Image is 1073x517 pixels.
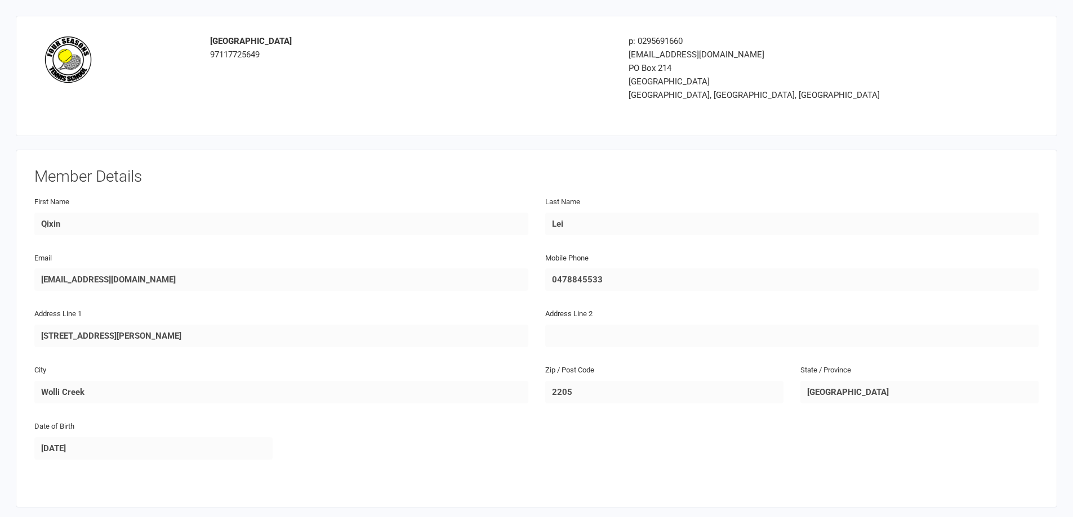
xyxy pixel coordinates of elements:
label: Last Name [545,196,580,208]
div: [GEOGRAPHIC_DATA], [GEOGRAPHIC_DATA], [GEOGRAPHIC_DATA] [629,88,946,102]
div: p: 0295691660 [629,34,946,48]
div: 97117725649 [210,34,612,61]
img: image1673230486.png [43,34,94,85]
label: Mobile Phone [545,253,589,264]
div: [EMAIL_ADDRESS][DOMAIN_NAME] [629,48,946,61]
label: State / Province [800,365,851,376]
label: Date of Birth [34,421,74,433]
div: PO Box 214 [629,61,946,75]
div: [GEOGRAPHIC_DATA] [629,75,946,88]
strong: [GEOGRAPHIC_DATA] [210,36,292,46]
h3: Member Details [34,168,1039,186]
label: First Name [34,196,69,208]
label: Email [34,253,52,264]
label: City [34,365,46,376]
label: Address Line 2 [545,308,593,320]
label: Zip / Post Code [545,365,594,376]
label: Address Line 1 [34,308,82,320]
